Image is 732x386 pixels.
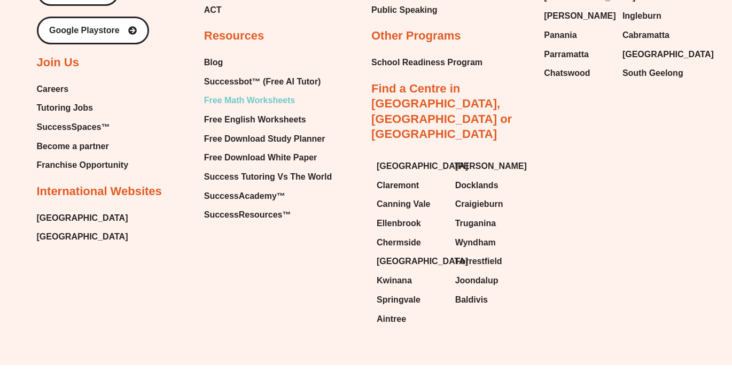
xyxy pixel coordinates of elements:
[204,207,291,223] span: SuccessResources™
[37,157,129,173] a: Franchise Opportunity
[544,27,577,43] span: Panania
[622,27,690,43] a: Cabramatta
[455,215,496,231] span: Truganina
[204,55,223,71] span: Blog
[455,196,523,212] a: Craigieburn
[377,235,445,251] a: Chermside
[204,55,332,71] a: Blog
[37,184,162,199] h2: International Websites
[377,273,445,289] a: Kwinana
[544,27,612,43] a: Panania
[37,138,129,155] a: Become a partner
[455,253,523,269] a: Forrestfield
[455,292,488,308] span: Baldivis
[377,235,421,251] span: Chermside
[622,47,690,63] a: [GEOGRAPHIC_DATA]
[544,65,590,81] span: Chatswood
[544,65,612,81] a: Chatswood
[622,47,714,63] span: [GEOGRAPHIC_DATA]
[204,112,306,128] span: Free English Worksheets
[371,28,461,44] h2: Other Programs
[371,55,482,71] a: School Readiness Program
[622,27,669,43] span: Cabramatta
[204,169,332,185] a: Success Tutoring Vs The World
[37,229,128,245] a: [GEOGRAPHIC_DATA]
[377,158,445,174] a: [GEOGRAPHIC_DATA]
[204,2,222,18] span: ACT
[204,131,332,147] a: Free Download Study Planner
[544,8,612,24] a: [PERSON_NAME]
[37,55,79,71] h2: Join Us
[455,158,523,174] a: [PERSON_NAME]
[37,119,110,135] span: SuccessSpaces™
[204,150,332,166] a: Free Download White Paper
[37,100,93,116] span: Tutoring Jobs
[544,47,612,63] a: Parramatta
[377,215,421,231] span: Ellenbrook
[455,177,499,194] span: Docklands
[455,253,502,269] span: Forrestfield
[544,47,589,63] span: Parramatta
[377,273,412,289] span: Kwinana
[37,138,109,155] span: Become a partner
[49,26,120,35] span: Google Playstore
[204,92,332,109] a: Free Math Worksheets
[455,273,523,289] a: Joondalup
[37,100,129,116] a: Tutoring Jobs
[377,253,445,269] a: [GEOGRAPHIC_DATA]
[204,2,295,18] a: ACT
[37,119,129,135] a: SuccessSpaces™
[204,131,325,147] span: Free Download Study Planner
[377,196,430,212] span: Canning Vale
[377,158,468,174] span: [GEOGRAPHIC_DATA]
[622,65,683,81] span: South Geelong
[679,335,732,386] iframe: Chat Widget
[455,158,527,174] span: [PERSON_NAME]
[622,8,661,24] span: Ingleburn
[455,235,523,251] a: Wyndham
[377,215,445,231] a: Ellenbrook
[37,210,128,226] a: [GEOGRAPHIC_DATA]
[204,112,332,128] a: Free English Worksheets
[455,273,499,289] span: Joondalup
[204,74,321,90] span: Successbot™ (Free AI Tutor)
[204,92,295,109] span: Free Math Worksheets
[622,8,690,24] a: Ingleburn
[37,81,69,97] span: Careers
[377,177,419,194] span: Claremont
[377,311,445,327] a: Aintree
[204,188,285,204] span: SuccessAcademy™
[455,196,503,212] span: Craigieburn
[377,292,420,308] span: Springvale
[204,188,332,204] a: SuccessAcademy™
[37,17,149,44] a: Google Playstore
[371,82,512,141] a: Find a Centre in [GEOGRAPHIC_DATA], [GEOGRAPHIC_DATA] or [GEOGRAPHIC_DATA]
[377,292,445,308] a: Springvale
[377,196,445,212] a: Canning Vale
[204,28,264,44] h2: Resources
[544,8,616,24] span: [PERSON_NAME]
[455,235,496,251] span: Wyndham
[455,292,523,308] a: Baldivis
[377,253,468,269] span: [GEOGRAPHIC_DATA]
[377,311,406,327] span: Aintree
[204,207,332,223] a: SuccessResources™
[455,215,523,231] a: Truganina
[622,65,690,81] a: South Geelong
[204,150,317,166] span: Free Download White Paper
[371,2,438,18] a: Public Speaking
[377,177,445,194] a: Claremont
[204,74,332,90] a: Successbot™ (Free AI Tutor)
[37,81,129,97] a: Careers
[455,177,523,194] a: Docklands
